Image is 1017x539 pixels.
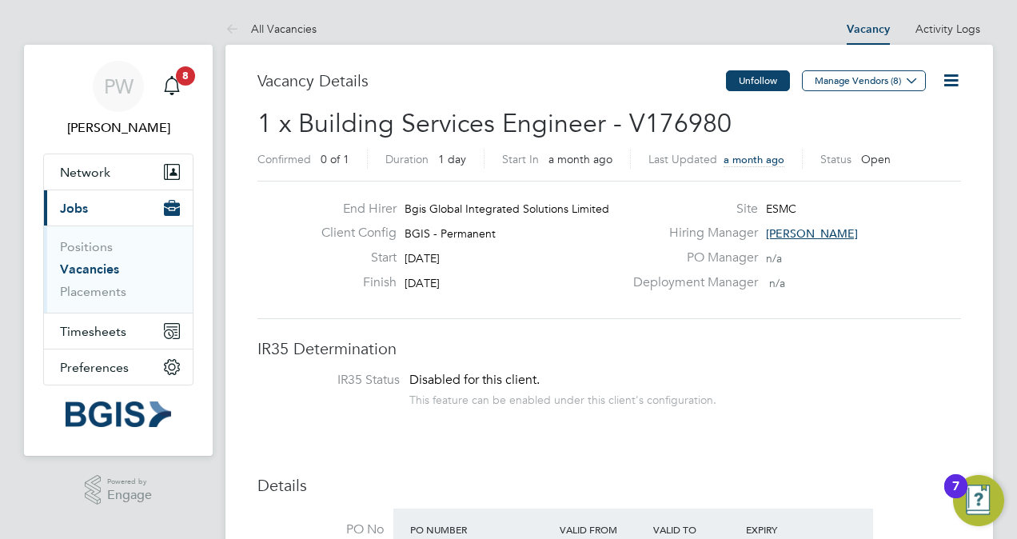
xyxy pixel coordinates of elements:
label: Deployment Manager [624,274,758,291]
label: Duration [385,152,429,166]
label: PO Manager [624,250,758,266]
a: Vacancies [60,262,119,277]
a: Positions [60,239,113,254]
button: Manage Vendors (8) [802,70,926,91]
a: All Vacancies [225,22,317,36]
button: Jobs [44,190,193,226]
label: Start In [502,152,539,166]
span: 1 day [438,152,466,166]
span: BGIS - Permanent [405,226,496,241]
button: Open Resource Center, 7 new notifications [953,475,1004,526]
button: Unfollow [726,70,790,91]
span: [DATE] [405,276,440,290]
span: [DATE] [405,251,440,266]
span: Timesheets [60,324,126,339]
div: This feature can be enabled under this client's configuration. [409,389,716,407]
span: Network [60,165,110,180]
span: 0 of 1 [321,152,349,166]
a: 8 [156,61,188,112]
a: Placements [60,284,126,299]
label: Status [820,152,851,166]
button: Preferences [44,349,193,385]
a: Go to home page [43,401,193,427]
label: IR35 Status [273,372,400,389]
span: Engage [107,489,152,502]
label: Finish [309,274,397,291]
label: Start [309,250,397,266]
div: Jobs [44,226,193,313]
label: Confirmed [257,152,311,166]
span: a month ago [724,153,784,166]
span: ESMC [766,202,796,216]
span: Open [861,152,891,166]
label: End Hirer [309,201,397,218]
h3: IR35 Determination [257,338,961,359]
a: Activity Logs [915,22,980,36]
label: Last Updated [648,152,717,166]
img: bgis-logo-retina.png [66,401,171,427]
span: Jobs [60,201,88,216]
span: n/a [766,251,782,266]
span: a month ago [548,152,612,166]
a: PW[PERSON_NAME] [43,61,193,138]
span: 1 x Building Services Engineer - V176980 [257,108,732,139]
label: Site [624,201,758,218]
div: 7 [952,486,959,507]
button: Network [44,154,193,190]
span: PW [104,76,134,97]
span: Disabled for this client. [409,372,540,388]
span: n/a [769,276,785,290]
span: Bgis Global Integrated Solutions Limited [405,202,609,216]
a: Powered byEngage [85,475,153,505]
h3: Details [257,475,961,496]
span: Paul Woods [43,118,193,138]
nav: Main navigation [24,45,213,456]
label: Client Config [309,225,397,242]
span: 8 [176,66,195,86]
label: Hiring Manager [624,225,758,242]
h3: Vacancy Details [257,70,726,91]
a: Vacancy [847,22,890,36]
span: [PERSON_NAME] [766,226,858,241]
span: Powered by [107,475,152,489]
button: Timesheets [44,313,193,349]
label: PO No [257,521,384,538]
span: Preferences [60,360,129,375]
